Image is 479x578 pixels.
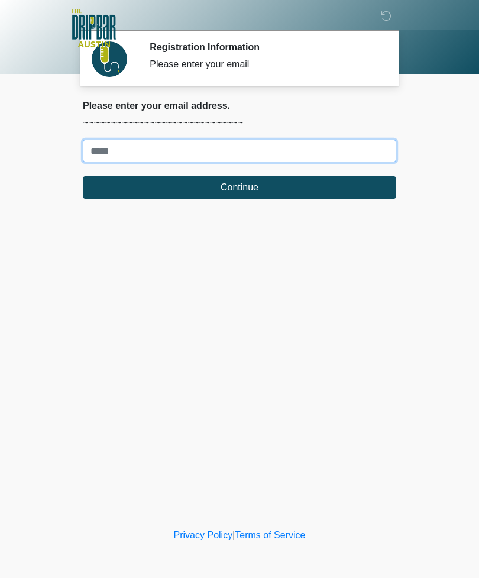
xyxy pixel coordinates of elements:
button: Continue [83,176,396,199]
p: ~~~~~~~~~~~~~~~~~~~~~~~~~~~~~ [83,116,396,130]
img: Agent Avatar [92,41,127,77]
div: Please enter your email [150,57,378,72]
a: Privacy Policy [174,530,233,540]
a: Terms of Service [235,530,305,540]
img: The DRIPBaR - Austin The Domain Logo [71,9,116,47]
a: | [232,530,235,540]
h2: Please enter your email address. [83,100,396,111]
